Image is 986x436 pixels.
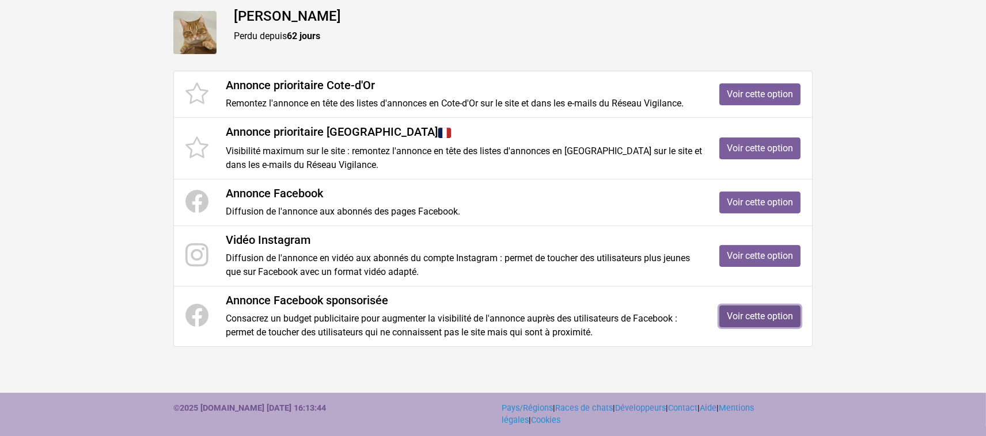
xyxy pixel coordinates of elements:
[700,403,716,413] a: Aide
[719,245,801,267] a: Voir cette option
[719,137,801,159] a: Voir cette option
[502,403,553,413] a: Pays/Régions
[719,83,801,105] a: Voir cette option
[234,8,813,25] h4: [PERSON_NAME]
[226,144,702,172] p: Visibilité maximum sur le site : remontez l'annonce en tête des listes d'annonces en [GEOGRAPHIC_...
[531,415,560,425] a: Cookies
[555,403,613,413] a: Races de chats
[234,29,813,43] p: Perdu depuis
[226,186,702,200] h4: Annonce Facebook
[226,233,702,247] h4: Vidéo Instagram
[226,97,702,110] p: Remontez l'annonce en tête des listes d'annonces en Cote-d'Or sur le site et dans les e-mails du ...
[493,402,821,427] div: | | | | | |
[287,30,320,41] strong: 62 jours
[173,403,326,413] strong: ©2025 [DOMAIN_NAME] [DATE] 16:13:44
[719,305,801,327] a: Voir cette option
[226,78,702,92] h4: Annonce prioritaire Cote-d'Or
[226,251,702,279] p: Diffusion de l'annonce en vidéo aux abonnés du compte Instagram : permet de toucher des utilisate...
[226,205,702,219] p: Diffusion de l'annonce aux abonnés des pages Facebook.
[438,126,452,140] img: France
[719,192,801,213] a: Voir cette option
[668,403,697,413] a: Contact
[226,312,702,339] p: Consacrez un budget publicitaire pour augmenter la visibilité de l'annonce auprès des utilisateur...
[226,293,702,307] h4: Annonce Facebook sponsorisée
[615,403,666,413] a: Développeurs
[226,125,702,140] h4: Annonce prioritaire [GEOGRAPHIC_DATA]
